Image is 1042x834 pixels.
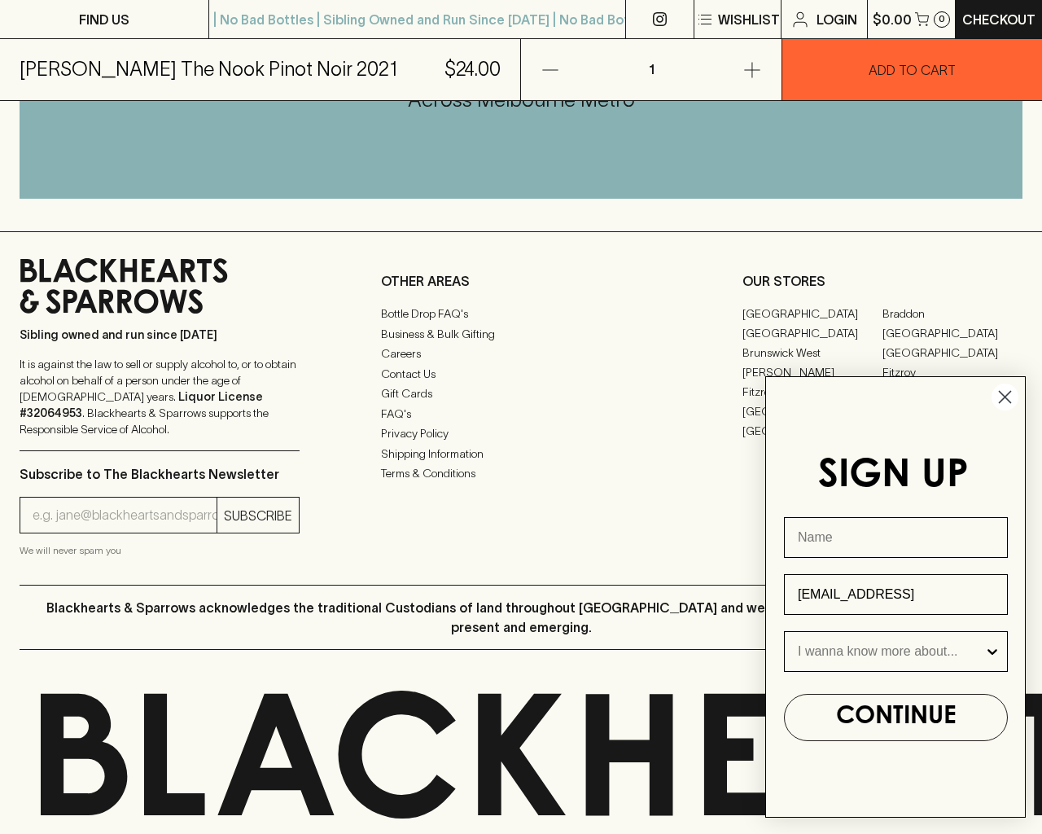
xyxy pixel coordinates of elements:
p: OUR STORES [742,271,1022,291]
p: Checkout [962,10,1035,29]
p: Wishlist [718,10,780,29]
a: [GEOGRAPHIC_DATA] [742,323,882,343]
input: Name [784,517,1008,558]
a: Shipping Information [381,444,661,463]
a: [GEOGRAPHIC_DATA] [882,323,1022,343]
button: ADD TO CART [782,39,1042,100]
a: [GEOGRAPHIC_DATA] [742,421,882,441]
button: Show Options [984,632,1000,671]
p: Login [817,10,857,29]
a: Terms & Conditions [381,464,661,484]
p: We will never spam you [20,542,300,559]
p: 1 [632,39,671,100]
a: Fitzroy North [742,382,882,402]
a: [GEOGRAPHIC_DATA] [882,343,1022,362]
a: Gift Cards [381,384,661,404]
p: Blackhearts & Sparrows acknowledges the traditional Custodians of land throughout [GEOGRAPHIC_DAT... [32,598,1010,637]
p: Subscribe to The Blackhearts Newsletter [20,464,300,484]
a: Business & Bulk Gifting [381,324,661,344]
button: Close dialog [991,383,1019,411]
button: CONTINUE [784,694,1008,741]
a: [GEOGRAPHIC_DATA] [742,402,882,421]
h5: $24.00 [444,56,501,82]
p: $0.00 [873,10,912,29]
a: FAQ's [381,404,661,424]
p: It is against the law to sell or supply alcohol to, or to obtain alcohol on behalf of a person un... [20,356,300,437]
a: Brunswick West [742,343,882,362]
a: Contact Us [381,364,661,384]
input: Email [784,574,1008,615]
p: FIND US [79,10,129,29]
p: 0 [939,15,945,24]
input: I wanna know more about... [798,632,984,671]
p: OTHER AREAS [381,271,661,291]
div: FLYOUT Form [749,360,1042,834]
a: [GEOGRAPHIC_DATA] [742,304,882,323]
a: Careers [381,345,661,364]
span: SIGN UP [818,458,969,497]
a: Braddon [882,304,1022,323]
p: SUBSCRIBE [224,506,292,525]
a: [PERSON_NAME] [742,362,882,382]
input: e.g. jane@blackheartsandsparrows.com.au [33,503,217,529]
p: ADD TO CART [869,60,956,80]
a: Privacy Policy [381,424,661,444]
a: Bottle Drop FAQ's [381,305,661,324]
button: SUBSCRIBE [217,498,299,533]
h5: [PERSON_NAME] The Nook Pinot Noir 2021 [20,56,397,82]
p: Sibling owned and run since [DATE] [20,327,300,343]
